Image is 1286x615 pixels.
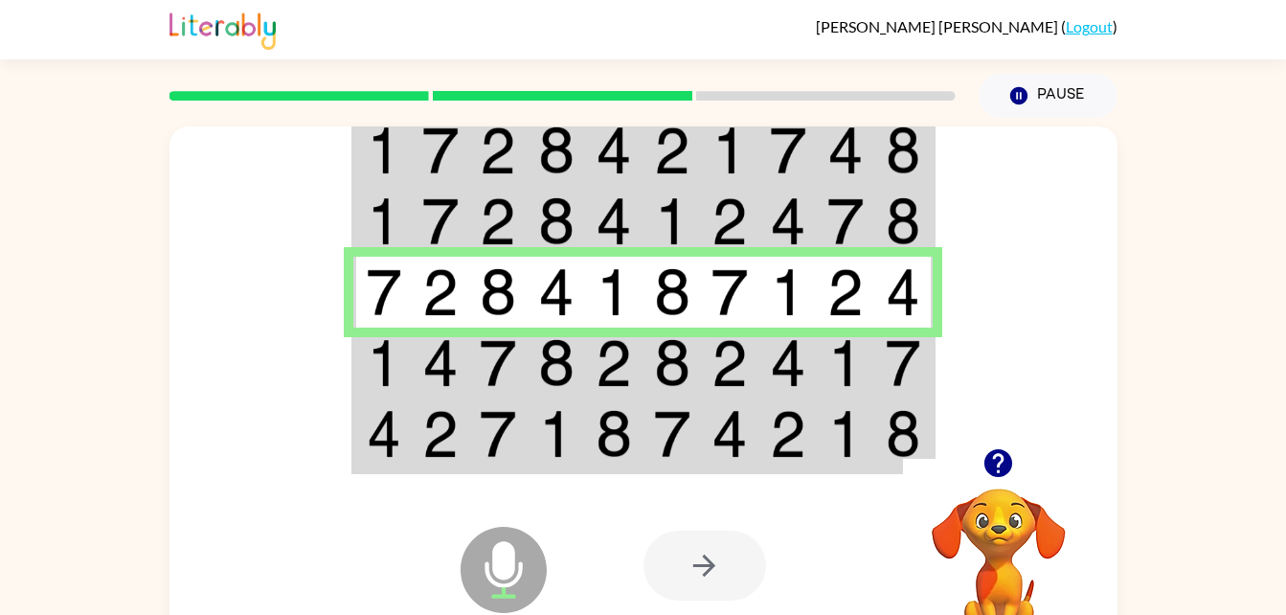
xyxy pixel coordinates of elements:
[596,410,632,458] img: 8
[827,126,864,174] img: 4
[816,17,1061,35] span: [PERSON_NAME] [PERSON_NAME]
[827,197,864,245] img: 7
[886,197,920,245] img: 8
[827,268,864,316] img: 2
[827,410,864,458] img: 1
[422,197,459,245] img: 7
[538,410,575,458] img: 1
[711,268,748,316] img: 7
[422,339,459,387] img: 4
[480,126,516,174] img: 2
[367,268,401,316] img: 7
[711,126,748,174] img: 1
[654,126,690,174] img: 2
[886,126,920,174] img: 8
[538,126,575,174] img: 8
[654,339,690,387] img: 8
[367,126,401,174] img: 1
[816,17,1117,35] div: ( )
[770,339,806,387] img: 4
[596,126,632,174] img: 4
[827,339,864,387] img: 1
[422,268,459,316] img: 2
[538,268,575,316] img: 4
[711,197,748,245] img: 2
[480,339,516,387] img: 7
[770,126,806,174] img: 7
[538,339,575,387] img: 8
[422,126,459,174] img: 7
[886,410,920,458] img: 8
[480,197,516,245] img: 2
[979,74,1117,118] button: Pause
[886,268,920,316] img: 4
[596,339,632,387] img: 2
[654,410,690,458] img: 7
[480,268,516,316] img: 8
[596,197,632,245] img: 4
[711,410,748,458] img: 4
[367,197,401,245] img: 1
[654,268,690,316] img: 8
[169,8,276,50] img: Literably
[711,339,748,387] img: 2
[367,410,401,458] img: 4
[886,339,920,387] img: 7
[770,268,806,316] img: 1
[1066,17,1113,35] a: Logout
[770,197,806,245] img: 4
[480,410,516,458] img: 7
[654,197,690,245] img: 1
[770,410,806,458] img: 2
[538,197,575,245] img: 8
[367,339,401,387] img: 1
[596,268,632,316] img: 1
[422,410,459,458] img: 2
